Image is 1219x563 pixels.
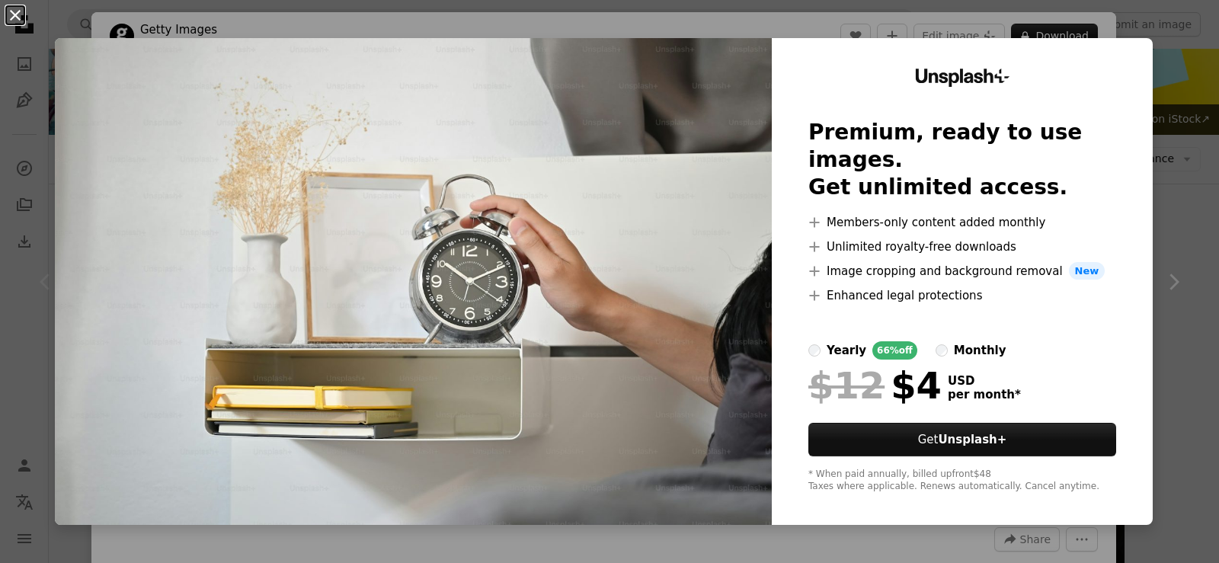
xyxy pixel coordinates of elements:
[936,344,948,357] input: monthly
[808,119,1116,201] h2: Premium, ready to use images. Get unlimited access.
[1069,262,1105,280] span: New
[808,344,821,357] input: yearly66%off
[808,366,942,405] div: $4
[808,423,1116,456] button: GetUnsplash+
[808,286,1116,305] li: Enhanced legal protections
[872,341,917,360] div: 66% off
[954,341,1006,360] div: monthly
[808,238,1116,256] li: Unlimited royalty-free downloads
[808,213,1116,232] li: Members-only content added monthly
[808,366,885,405] span: $12
[827,341,866,360] div: yearly
[948,374,1021,388] span: USD
[948,388,1021,401] span: per month *
[808,262,1116,280] li: Image cropping and background removal
[808,469,1116,493] div: * When paid annually, billed upfront $48 Taxes where applicable. Renews automatically. Cancel any...
[938,433,1006,446] strong: Unsplash+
